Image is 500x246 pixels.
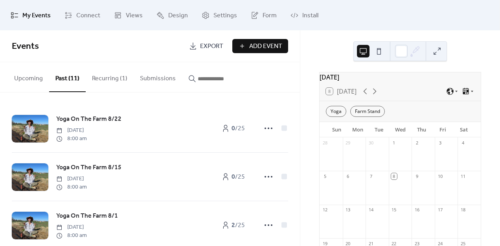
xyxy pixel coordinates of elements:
[213,121,253,135] a: 0/25
[56,163,121,173] a: Yoga On The Farm 8/15
[134,62,182,91] button: Submissions
[232,221,245,230] span: / 25
[196,3,243,27] a: Settings
[437,140,443,146] div: 3
[368,173,374,179] div: 7
[56,211,118,221] a: Yoga On The Farm 8/1
[249,42,282,51] span: Add Event
[411,122,432,138] div: Thu
[56,175,87,183] span: [DATE]
[213,218,253,232] a: 2/25
[56,183,87,191] span: 8:00 am
[56,223,87,231] span: [DATE]
[56,231,87,240] span: 8:00 am
[368,140,374,146] div: 30
[232,172,245,182] span: / 25
[76,9,100,22] span: Connect
[432,122,453,138] div: Fri
[391,173,397,179] div: 8
[302,9,318,22] span: Install
[453,122,474,138] div: Sat
[285,3,324,27] a: Install
[322,207,328,213] div: 12
[368,122,390,138] div: Tue
[59,3,106,27] a: Connect
[213,170,253,184] a: 0/25
[350,106,385,117] div: Farm Stand
[414,173,420,179] div: 9
[322,173,328,179] div: 5
[347,122,368,138] div: Mon
[56,163,121,172] span: Yoga On The Farm 8/15
[12,38,39,55] span: Events
[345,140,351,146] div: 29
[391,207,397,213] div: 15
[126,9,143,22] span: Views
[232,39,288,53] button: Add Event
[56,135,87,143] span: 8:00 am
[460,173,466,179] div: 11
[232,122,235,135] b: 0
[345,173,351,179] div: 6
[263,9,277,22] span: Form
[183,39,229,53] a: Export
[460,207,466,213] div: 18
[168,9,188,22] span: Design
[108,3,149,27] a: Views
[56,114,121,124] a: Yoga On The Farm 8/22
[414,207,420,213] div: 16
[151,3,194,27] a: Design
[320,72,481,82] div: [DATE]
[437,207,443,213] div: 17
[390,122,411,138] div: Wed
[245,3,283,27] a: Form
[414,140,420,146] div: 2
[49,62,86,92] button: Past (11)
[322,140,328,146] div: 28
[232,171,235,183] b: 0
[368,207,374,213] div: 14
[56,126,87,135] span: [DATE]
[391,140,397,146] div: 1
[86,62,134,91] button: Recurring (1)
[460,140,466,146] div: 4
[326,106,346,117] div: Yoga
[200,42,223,51] span: Export
[213,9,237,22] span: Settings
[232,124,245,133] span: / 25
[326,122,347,138] div: Sun
[232,219,235,231] b: 2
[345,207,351,213] div: 13
[8,62,49,91] button: Upcoming
[22,9,51,22] span: My Events
[5,3,57,27] a: My Events
[437,173,443,179] div: 10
